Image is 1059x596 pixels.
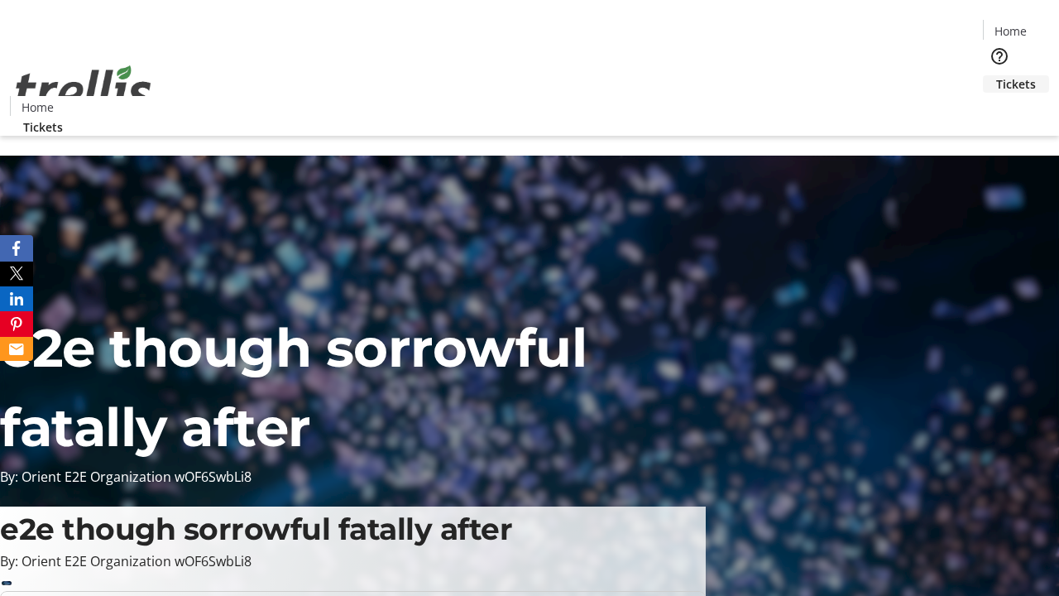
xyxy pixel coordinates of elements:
[984,22,1037,40] a: Home
[10,47,157,130] img: Orient E2E Organization wOF6SwbLi8's Logo
[983,75,1049,93] a: Tickets
[983,40,1016,73] button: Help
[23,118,63,136] span: Tickets
[996,75,1036,93] span: Tickets
[10,118,76,136] a: Tickets
[983,93,1016,126] button: Cart
[11,99,64,116] a: Home
[994,22,1027,40] span: Home
[22,99,54,116] span: Home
